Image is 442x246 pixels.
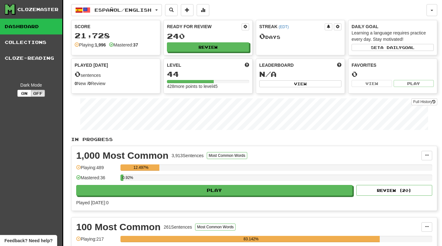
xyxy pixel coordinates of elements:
[207,152,247,159] button: Most Common Words
[259,32,265,40] span: 0
[245,62,249,68] span: Score more points to level up
[197,4,209,16] button: More stats
[352,80,392,87] button: View
[164,224,192,230] div: 261 Sentences
[167,32,249,40] div: 240
[76,175,117,185] div: Mastered: 36
[352,62,434,68] div: Favorites
[411,98,437,105] a: Full History
[76,222,161,232] div: 100 Most Common
[133,42,138,47] strong: 37
[76,185,353,196] button: Play
[122,164,159,171] div: 12.497%
[259,62,294,68] span: Leaderboard
[75,80,157,87] div: New / Review
[71,136,437,143] p: In Progress
[75,32,157,40] div: 21,728
[122,236,380,242] div: 83.142%
[5,82,58,88] div: Dark Mode
[181,4,193,16] button: Add sentence to collection
[95,42,106,47] strong: 1,996
[259,23,325,30] div: Streak
[17,90,31,97] button: On
[380,45,402,50] span: a daily
[76,151,169,160] div: 1,000 Most Common
[89,81,91,86] strong: 0
[352,23,434,30] div: Daily Goal
[75,42,106,48] div: Playing:
[167,62,181,68] span: Level
[71,4,162,16] button: Español/English
[167,23,242,30] div: Ready for Review
[356,185,432,196] button: Review (20)
[17,6,58,13] div: Clozemaster
[75,23,157,30] div: Score
[75,70,157,78] div: sentences
[75,70,81,78] span: 0
[95,7,151,13] span: Español / English
[4,237,52,244] span: Open feedback widget
[352,30,434,42] div: Learning a language requires practice every day. Stay motivated!
[122,175,123,181] div: 0.92%
[279,25,289,29] a: (EDT)
[167,70,249,78] div: 44
[337,62,341,68] span: This week in points, UTC
[259,32,341,40] div: Day s
[109,42,138,48] div: Mastered:
[172,152,204,159] div: 3,913 Sentences
[75,81,77,86] strong: 0
[76,200,108,205] span: Played [DATE]: 0
[167,83,249,89] div: 428 more points to level 45
[259,70,277,78] span: N/A
[394,80,434,87] button: Play
[352,44,434,51] button: Seta dailygoal
[31,90,45,97] button: Off
[75,62,108,68] span: Played [DATE]
[352,70,434,78] div: 0
[165,4,178,16] button: Search sentences
[195,224,236,231] button: Most Common Words
[259,80,341,87] button: View
[167,42,249,52] button: Review
[76,164,117,175] div: Playing: 489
